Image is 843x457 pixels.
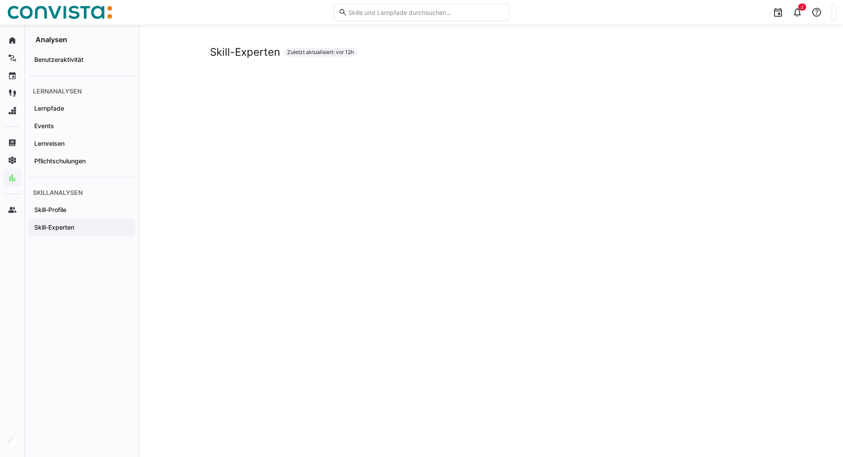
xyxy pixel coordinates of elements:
div: Lernanalysen [29,83,135,100]
div: Skillanalysen [29,184,135,201]
h2: Skill-Experten [210,46,280,59]
span: Zuletzt aktualisiert: vor 12h [287,49,354,56]
input: Skills und Lernpfade durchsuchen… [347,8,504,16]
span: 2 [801,4,803,10]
